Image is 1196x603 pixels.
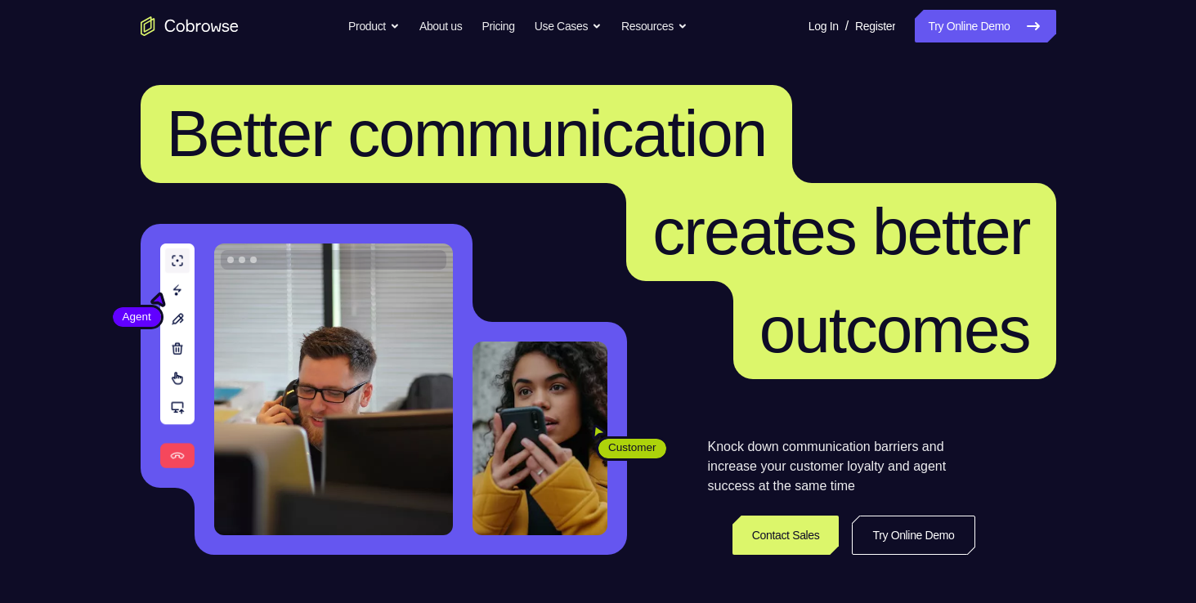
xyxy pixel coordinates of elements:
a: Go to the home page [141,16,239,36]
a: Contact Sales [732,516,840,555]
a: Register [855,10,895,42]
img: A customer support agent talking on the phone [214,243,453,535]
span: / [845,16,849,36]
a: Pricing [482,10,514,42]
img: A customer holding their phone [473,342,607,535]
a: Try Online Demo [915,10,1055,42]
a: About us [419,10,462,42]
button: Product [348,10,400,42]
a: Log In [809,10,839,42]
a: Try Online Demo [852,516,974,555]
span: creates better [652,195,1029,268]
p: Knock down communication barriers and increase your customer loyalty and agent success at the sam... [708,437,975,496]
button: Use Cases [535,10,602,42]
span: outcomes [759,293,1030,366]
button: Resources [621,10,688,42]
span: Better communication [167,97,767,170]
